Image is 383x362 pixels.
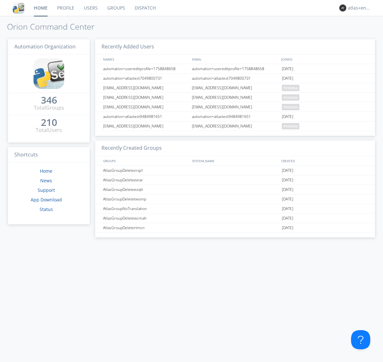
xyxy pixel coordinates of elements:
[339,4,346,11] img: 373638.png
[34,58,64,89] img: cddb5a64eb264b2086981ab96f4c1ba7
[8,147,90,163] h3: Shortcuts
[95,166,375,175] a: AtlasGroupDeletezrqzl[DATE]
[101,64,190,73] div: automation+usereditprofile+1758848658
[101,156,189,165] div: GROUPS
[101,83,190,92] div: [EMAIL_ADDRESS][DOMAIN_NAME]
[95,39,375,55] h3: Recently Added Users
[95,83,375,93] a: [EMAIL_ADDRESS][DOMAIN_NAME][EMAIL_ADDRESS][DOMAIN_NAME]pending
[95,141,375,156] h3: Recently Created Groups
[101,194,190,204] div: AtlasGroupDeletetwomp
[36,127,62,134] div: Total Users
[41,119,57,127] a: 210
[101,185,190,194] div: AtlasGroupDeleteezqtt
[190,64,280,73] div: automation+usereditprofile+1758848658
[41,97,57,104] a: 346
[40,168,52,174] a: Home
[282,185,293,194] span: [DATE]
[282,85,299,91] span: pending
[14,43,76,50] span: Automation Organization
[190,74,280,83] div: automation+atlastest7049800731
[95,74,375,83] a: automation+atlastest7049800731automation+atlastest7049800731[DATE]
[191,156,280,165] div: SYSTEM_NAME
[95,214,375,223] a: AtlasGroupDeletewcmah[DATE]
[95,194,375,204] a: AtlasGroupDeletetwomp[DATE]
[282,104,299,110] span: pending
[191,54,280,64] div: EMAIL
[40,177,52,184] a: News
[101,223,190,232] div: AtlasGroupDeletertmcn
[282,223,293,233] span: [DATE]
[101,112,190,121] div: automation+atlastest9484981651
[95,175,375,185] a: AtlasGroupDeleteeeiar[DATE]
[41,119,57,126] div: 210
[282,214,293,223] span: [DATE]
[282,123,299,129] span: pending
[101,175,190,185] div: AtlasGroupDeleteeeiar
[282,74,293,83] span: [DATE]
[280,54,369,64] div: JOINED
[101,54,189,64] div: NAMES
[101,93,190,102] div: [EMAIL_ADDRESS][DOMAIN_NAME]
[95,93,375,102] a: [EMAIL_ADDRESS][DOMAIN_NAME][EMAIL_ADDRESS][DOMAIN_NAME]pending
[31,197,62,203] a: App Download
[95,204,375,214] a: AtlasGroupNoTranslation[DATE]
[101,204,190,213] div: AtlasGroupNoTranslation
[351,330,370,349] iframe: Toggle Customer Support
[282,204,293,214] span: [DATE]
[34,104,64,112] div: Total Groups
[190,93,280,102] div: [EMAIL_ADDRESS][DOMAIN_NAME]
[190,83,280,92] div: [EMAIL_ADDRESS][DOMAIN_NAME]
[101,121,190,131] div: [EMAIL_ADDRESS][DOMAIN_NAME]
[101,74,190,83] div: automation+atlastest7049800731
[95,102,375,112] a: [EMAIL_ADDRESS][DOMAIN_NAME][EMAIL_ADDRESS][DOMAIN_NAME]pending
[95,112,375,121] a: automation+atlastest9484981651automation+atlastest9484981651[DATE]
[190,121,280,131] div: [EMAIL_ADDRESS][DOMAIN_NAME]
[282,64,293,74] span: [DATE]
[38,187,55,193] a: Support
[101,166,190,175] div: AtlasGroupDeletezrqzl
[282,112,293,121] span: [DATE]
[95,121,375,131] a: [EMAIL_ADDRESS][DOMAIN_NAME][EMAIL_ADDRESS][DOMAIN_NAME]pending
[101,102,190,112] div: [EMAIL_ADDRESS][DOMAIN_NAME]
[95,185,375,194] a: AtlasGroupDeleteezqtt[DATE]
[282,175,293,185] span: [DATE]
[13,2,24,14] img: cddb5a64eb264b2086981ab96f4c1ba7
[282,166,293,175] span: [DATE]
[282,194,293,204] span: [DATE]
[190,112,280,121] div: automation+atlastest9484981651
[280,156,369,165] div: CREATED
[95,223,375,233] a: AtlasGroupDeletertmcn[DATE]
[41,97,57,103] div: 346
[95,64,375,74] a: automation+usereditprofile+1758848658automation+usereditprofile+1758848658[DATE]
[101,214,190,223] div: AtlasGroupDeletewcmah
[348,5,372,11] div: atlas+english0002
[190,102,280,112] div: [EMAIL_ADDRESS][DOMAIN_NAME]
[40,206,53,212] a: Status
[282,94,299,101] span: pending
